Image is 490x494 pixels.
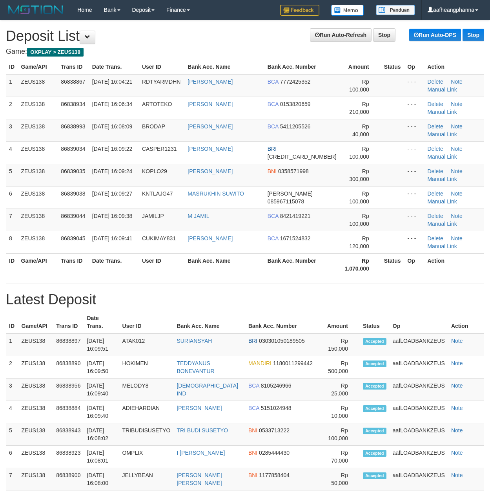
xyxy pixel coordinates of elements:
[6,356,18,379] td: 2
[177,405,222,411] a: [PERSON_NAME]
[139,253,184,276] th: User ID
[390,401,448,423] td: aafLOADBANKZEUS
[18,119,58,141] td: ZEUS138
[341,60,381,74] th: Amount
[245,311,321,333] th: Bank Acc. Number
[268,101,279,107] span: BCA
[427,221,457,227] a: Manual Link
[6,311,18,333] th: ID
[92,79,132,85] span: [DATE] 16:04:21
[53,333,84,356] td: 86838897
[61,146,85,152] span: 86839034
[18,164,58,186] td: ZEUS138
[18,401,53,423] td: ZEUS138
[84,401,119,423] td: [DATE] 16:09:40
[6,253,18,276] th: ID
[119,468,174,490] td: JELLYBEAN
[61,168,85,174] span: 86839035
[390,356,448,379] td: aafLOADBANKZEUS
[61,235,85,242] span: 86839045
[188,146,233,152] a: [PERSON_NAME]
[373,28,395,42] a: Stop
[18,209,58,231] td: ZEUS138
[6,97,18,119] td: 2
[273,360,313,366] span: 1180011299442
[248,360,271,366] span: MANDIRI
[349,190,369,205] span: Rp 100,000
[451,213,463,219] a: Note
[84,379,119,401] td: [DATE] 16:09:40
[18,311,53,333] th: Game/API
[427,213,443,219] a: Delete
[119,401,174,423] td: ADIEHARDIAN
[264,60,341,74] th: Bank Acc. Number
[6,74,18,97] td: 1
[248,450,257,456] span: BNI
[184,60,264,74] th: Bank Acc. Name
[61,79,85,85] span: 86838867
[390,333,448,356] td: aafLOADBANKZEUS
[321,311,360,333] th: Amount
[18,97,58,119] td: ZEUS138
[53,401,84,423] td: 86838884
[310,28,372,42] a: Run Auto-Refresh
[89,253,139,276] th: Date Trans.
[142,168,167,174] span: KOPLO29
[363,428,386,434] span: Accepted
[427,176,457,182] a: Manual Link
[6,141,18,164] td: 4
[404,141,424,164] td: - - -
[451,450,463,456] a: Note
[268,154,337,160] span: [CREDIT_CARD_NUMBER]
[177,360,214,374] a: TEDDYANUS BONEVANTUR
[188,190,244,197] a: MASRUKHIN SUWITO
[321,446,360,468] td: Rp 70,000
[427,109,457,115] a: Manual Link
[451,427,463,434] a: Note
[18,60,58,74] th: Game/API
[177,338,212,344] a: SURIANSYAH
[6,28,484,44] h1: Deposit List
[18,74,58,97] td: ZEUS138
[259,450,290,456] span: 0285444430
[53,423,84,446] td: 86838943
[61,213,85,219] span: 86839044
[363,405,386,412] span: Accepted
[92,213,132,219] span: [DATE] 16:09:38
[6,446,18,468] td: 6
[119,311,174,333] th: User ID
[188,79,233,85] a: [PERSON_NAME]
[92,123,132,130] span: [DATE] 16:08:09
[6,333,18,356] td: 1
[363,338,386,345] span: Accepted
[142,235,176,242] span: CUKIMAY831
[268,190,313,197] span: [PERSON_NAME]
[404,119,424,141] td: - - -
[6,468,18,490] td: 7
[427,168,443,174] a: Delete
[363,450,386,457] span: Accepted
[6,4,66,16] img: MOTION_logo.png
[18,231,58,253] td: ZEUS138
[177,427,228,434] a: TRI BUDI SUSETYO
[321,423,360,446] td: Rp 100,000
[142,146,177,152] span: CASPER1231
[177,382,238,397] a: [DEMOGRAPHIC_DATA] IND
[6,401,18,423] td: 4
[248,427,257,434] span: BNI
[268,146,277,152] span: BRI
[268,213,279,219] span: BCA
[89,60,139,74] th: Date Trans.
[18,446,53,468] td: ZEUS138
[259,472,290,478] span: 1177858404
[404,231,424,253] td: - - -
[6,209,18,231] td: 7
[6,60,18,74] th: ID
[53,446,84,468] td: 86838923
[451,382,463,389] a: Note
[92,190,132,197] span: [DATE] 16:09:27
[53,468,84,490] td: 86838900
[6,119,18,141] td: 3
[404,186,424,209] td: - - -
[376,5,415,15] img: panduan.png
